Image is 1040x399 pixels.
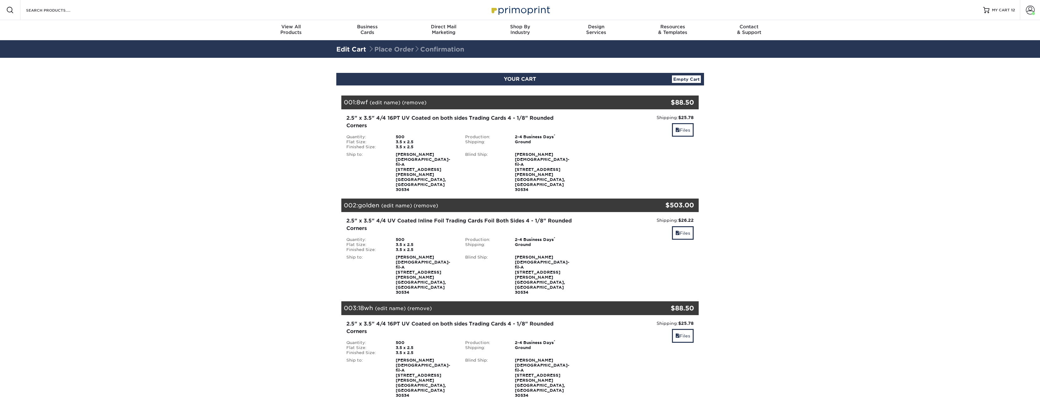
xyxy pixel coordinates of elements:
[341,301,639,315] div: 003:
[672,75,701,83] a: Empty Cart
[253,24,329,30] span: View All
[414,203,438,209] a: (remove)
[635,24,711,35] div: & Templates
[391,247,460,252] div: 3.5 x 2.5
[639,98,694,107] div: $88.50
[375,305,406,311] a: (edit name)
[405,24,482,30] span: Direct Mail
[342,237,391,242] div: Quantity:
[253,24,329,35] div: Products
[342,350,391,355] div: Finished Size:
[407,305,432,311] a: (remove)
[342,139,391,145] div: Flat Size:
[711,24,787,30] span: Contact
[342,242,391,247] div: Flat Size:
[678,115,694,120] strong: $25.78
[558,24,635,30] span: Design
[510,237,580,242] div: 2-4 Business Days
[391,134,460,139] div: 500
[675,333,680,338] span: files
[346,320,575,335] div: 2.5" x 3.5" 4/4 16PT UV Coated on both sides Trading Cards 4 - 1/8" Rounded Corners
[489,3,552,17] img: Primoprint
[460,358,510,398] div: Blind Ship:
[391,139,460,145] div: 3.5 x 2.5
[992,8,1010,13] span: MY CART
[504,76,536,82] span: YOUR CART
[25,6,87,14] input: SEARCH PRODUCTS.....
[639,200,694,210] div: $503.00
[356,99,368,106] span: 8wf
[342,340,391,345] div: Quantity:
[342,145,391,150] div: Finished Size:
[584,114,694,121] div: Shipping:
[584,320,694,326] div: Shipping:
[635,20,711,40] a: Resources& Templates
[329,24,405,35] div: Cards
[329,24,405,30] span: Business
[253,20,329,40] a: View AllProducts
[342,152,391,192] div: Ship to:
[482,24,558,35] div: Industry
[482,24,558,30] span: Shop By
[639,303,694,313] div: $88.50
[482,20,558,40] a: Shop ByIndustry
[672,329,694,342] a: Files
[672,123,694,137] a: Files
[460,340,510,345] div: Production:
[381,203,412,209] a: (edit name)
[329,20,405,40] a: BusinessCards
[342,255,391,295] div: Ship to:
[460,345,510,350] div: Shipping:
[336,46,366,53] a: Edit Cart
[391,145,460,150] div: 3.5 x 2.5
[460,237,510,242] div: Production:
[405,20,482,40] a: Direct MailMarketing
[558,20,635,40] a: DesignServices
[711,20,787,40] a: Contact& Support
[558,24,635,35] div: Services
[672,226,694,240] a: Files
[515,255,570,295] strong: [PERSON_NAME] [DEMOGRAPHIC_DATA]-fil-A [STREET_ADDRESS][PERSON_NAME] [GEOGRAPHIC_DATA], [GEOGRAPH...
[342,134,391,139] div: Quantity:
[510,345,580,350] div: Ground
[370,100,400,106] a: (edit name)
[675,128,680,133] span: files
[635,24,711,30] span: Resources
[391,350,460,355] div: 3.5 x 2.5
[678,218,694,223] strong: $26.22
[391,242,460,247] div: 3.5 x 2.5
[515,358,570,398] strong: [PERSON_NAME] [DEMOGRAPHIC_DATA]-fil-A [STREET_ADDRESS][PERSON_NAME] [GEOGRAPHIC_DATA], [GEOGRAPH...
[460,134,510,139] div: Production:
[510,242,580,247] div: Ground
[396,358,450,398] strong: [PERSON_NAME] [DEMOGRAPHIC_DATA]-fil-A [STREET_ADDRESS][PERSON_NAME] [GEOGRAPHIC_DATA], [GEOGRAPH...
[460,152,510,192] div: Blind Ship:
[510,134,580,139] div: 2-4 Business Days
[346,217,575,232] div: 2.5" x 3.5" 4/4 UV Coated Inline Foil Trading Cards Foil Both Sides 4 - 1/8" Rounded Corners
[1011,8,1015,12] span: 12
[460,242,510,247] div: Shipping:
[584,217,694,223] div: Shipping:
[391,345,460,350] div: 3.5 x 2.5
[358,202,379,209] span: golden
[358,304,373,311] span: 18wh
[515,152,570,192] strong: [PERSON_NAME] [DEMOGRAPHIC_DATA]-fil-A [STREET_ADDRESS][PERSON_NAME] [GEOGRAPHIC_DATA], [GEOGRAPH...
[341,199,639,212] div: 002:
[342,358,391,398] div: Ship to:
[391,340,460,345] div: 500
[346,114,575,129] div: 2.5" x 3.5" 4/4 16PT UV Coated on both sides Trading Cards 4 - 1/8" Rounded Corners
[396,255,450,295] strong: [PERSON_NAME] [DEMOGRAPHIC_DATA]-fil-A [STREET_ADDRESS][PERSON_NAME] [GEOGRAPHIC_DATA], [GEOGRAPH...
[391,237,460,242] div: 500
[460,255,510,295] div: Blind Ship:
[405,24,482,35] div: Marketing
[675,231,680,236] span: files
[341,96,639,109] div: 001:
[711,24,787,35] div: & Support
[678,321,694,326] strong: $25.78
[342,247,391,252] div: Finished Size:
[402,100,426,106] a: (remove)
[396,152,450,192] strong: [PERSON_NAME] [DEMOGRAPHIC_DATA]-fil-A [STREET_ADDRESS][PERSON_NAME] [GEOGRAPHIC_DATA], [GEOGRAPH...
[368,46,464,53] span: Place Order Confirmation
[342,345,391,350] div: Flat Size:
[460,139,510,145] div: Shipping:
[510,139,580,145] div: Ground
